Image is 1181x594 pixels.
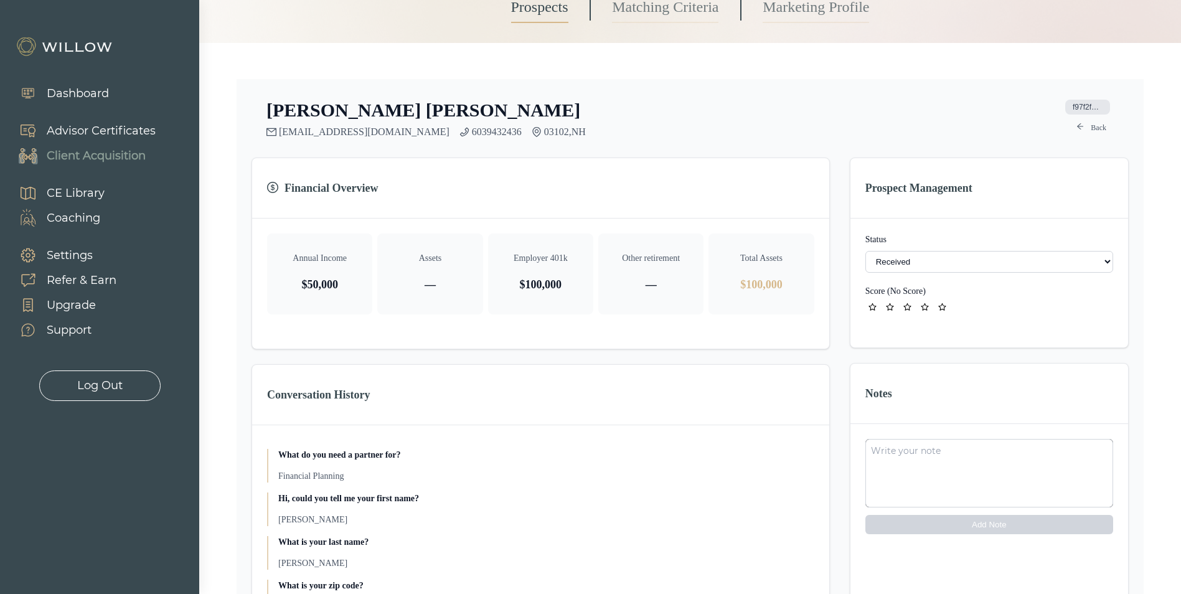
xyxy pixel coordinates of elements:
[47,85,109,102] div: Dashboard
[47,148,146,164] div: Client Acquisition
[865,385,1113,402] h3: Notes
[266,99,580,121] h2: [PERSON_NAME] [PERSON_NAME]
[1065,100,1110,115] span: f97f2f33-e9d4-4ee9-bbf5-6e85a0dd4bb9
[865,179,1113,197] h3: Prospect Management
[47,322,92,339] div: Support
[277,276,362,293] p: $50,000
[6,118,156,143] a: Advisor Certificates
[278,557,814,570] p: [PERSON_NAME]
[865,515,1113,534] button: Add Note
[1076,123,1086,133] span: arrow-left
[718,252,804,265] p: Total Assets
[935,300,950,315] button: star
[472,126,522,138] a: 6039432436
[6,293,116,318] a: Upgrade
[387,276,473,293] p: —
[77,377,123,394] div: Log Out
[47,123,156,139] div: Advisor Certificates
[278,536,814,549] p: What is your last name?
[865,286,926,296] label: Score ( No Score )
[532,127,542,137] span: environment
[278,493,814,505] p: Hi, could you tell me your first name?
[544,126,586,138] span: 03102 , NH
[865,300,880,315] button: star
[6,181,105,205] a: CE Library
[918,300,933,315] button: star
[16,37,115,57] img: Willow
[266,127,276,137] span: mail
[459,127,469,137] span: phone
[277,252,362,265] p: Annual Income
[498,276,583,293] p: $100,000
[865,233,1113,246] label: Status
[883,300,898,315] button: star
[6,143,156,168] a: Client Acquisition
[608,276,694,293] p: —
[47,247,93,264] div: Settings
[47,210,100,227] div: Coaching
[47,297,96,314] div: Upgrade
[6,81,109,106] a: Dashboard
[267,386,814,403] h3: Conversation History
[47,185,105,202] div: CE Library
[6,243,116,268] a: Settings
[267,179,814,197] h3: Financial Overview
[718,276,804,293] p: $100,000
[1069,120,1114,135] a: arrow-leftBack
[865,285,926,298] button: ID
[278,514,814,526] p: [PERSON_NAME]
[278,470,814,483] p: Financial Planning
[278,449,814,461] p: What do you need a partner for?
[1061,99,1114,115] button: ID
[278,580,814,592] p: What is your zip code?
[900,300,915,315] button: star
[6,268,116,293] a: Refer & Earn
[608,252,694,265] p: Other retirement
[47,272,116,289] div: Refer & Earn
[498,252,583,265] p: Employer 401k
[6,205,105,230] a: Coaching
[387,252,473,265] p: Assets
[279,126,449,138] a: [EMAIL_ADDRESS][DOMAIN_NAME]
[267,182,280,194] span: dollar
